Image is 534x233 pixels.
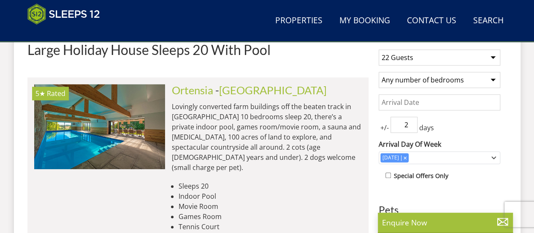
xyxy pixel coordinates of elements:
[27,42,369,57] h1: Large Holiday House Sleeps 20 With Pool
[179,181,362,191] li: Sleeps 20
[47,89,65,98] span: Rated
[35,89,45,98] span: Ortensia has a 5 star rating under the Quality in Tourism Scheme
[336,11,393,30] a: My Booking
[172,101,362,173] p: Lovingly converted farm buildings off the beaten track in [GEOGRAPHIC_DATA] 10 bedrooms sleep 20,...
[215,84,327,96] span: -
[382,217,509,228] p: Enquire Now
[379,94,500,110] input: Arrival Date
[404,11,460,30] a: Contact Us
[179,191,362,201] li: Indoor Pool
[379,123,390,133] span: +/-
[23,30,112,37] iframe: Customer reviews powered by Trustpilot
[219,84,327,96] a: [GEOGRAPHIC_DATA]
[380,154,401,162] div: [DATE]
[34,84,165,169] img: wylder-somerset-large-luxury-holiday-home-sleeps-10.original.jpg
[379,204,500,215] h3: Pets
[417,123,436,133] span: days
[179,222,362,232] li: Tennis Court
[179,201,362,211] li: Movie Room
[179,211,362,222] li: Games Room
[379,139,500,149] label: Arrival Day Of Week
[172,84,213,96] a: Ortensia
[394,171,448,181] label: Special Offers Only
[379,151,500,164] div: Combobox
[27,3,100,25] img: Sleeps 12
[34,84,165,169] a: 5★ Rated
[272,11,326,30] a: Properties
[470,11,507,30] a: Search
